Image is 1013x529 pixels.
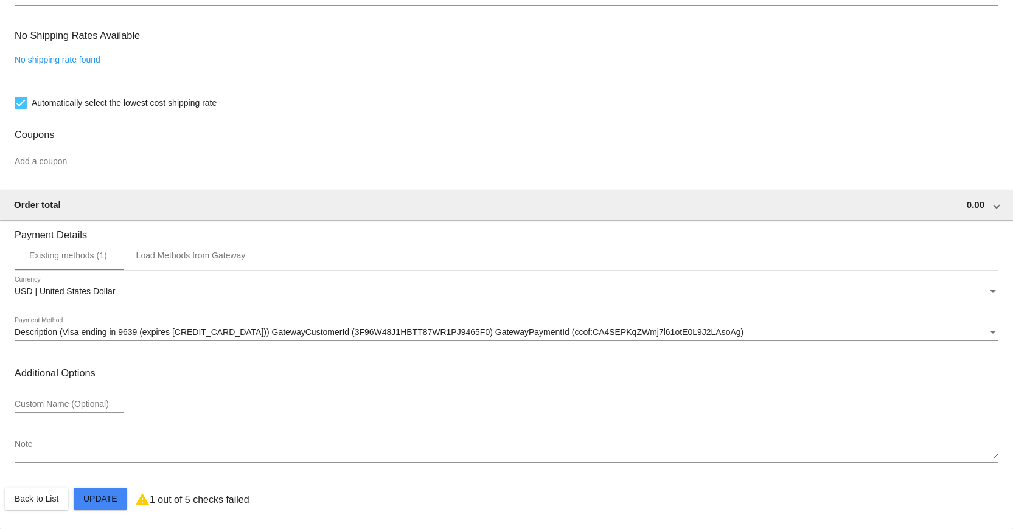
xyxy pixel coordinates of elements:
span: Automatically select the lowest cost shipping rate [32,95,217,110]
span: Update [83,494,117,503]
input: Custom Name (Optional) [15,399,124,409]
span: 0.00 [967,199,984,210]
h3: No Shipping Rates Available [15,22,140,49]
span: USD | United States Dollar [15,286,115,296]
button: Update [74,488,127,510]
span: Description (Visa ending in 9639 (expires [CREDIT_CARD_DATA])) GatewayCustomerId (3F96W48J1HBTT87... [15,327,743,337]
mat-select: Payment Method [15,328,998,337]
p: 1 out of 5 checks failed [150,494,249,505]
h3: Coupons [15,120,998,140]
h3: Payment Details [15,220,998,241]
div: Existing methods (1) [29,251,107,260]
span: Back to List [15,494,58,503]
mat-icon: warning [135,492,150,507]
a: No shipping rate found [15,55,100,64]
input: Add a coupon [15,157,998,167]
span: Order total [14,199,61,210]
mat-select: Currency [15,287,998,297]
div: Load Methods from Gateway [136,251,246,260]
h3: Additional Options [15,367,998,379]
button: Back to List [5,488,68,510]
